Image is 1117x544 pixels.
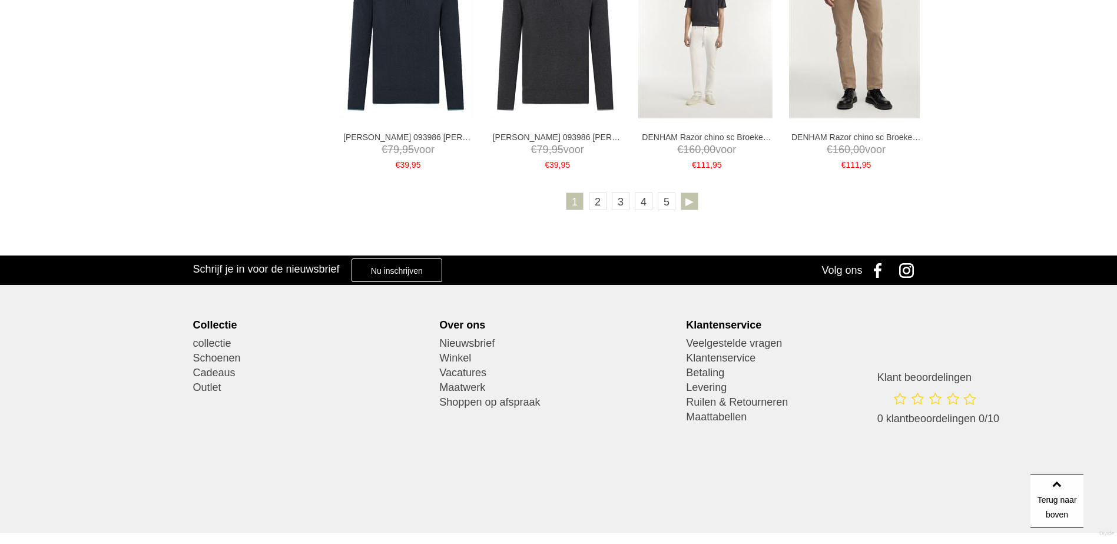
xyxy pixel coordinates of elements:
span: 00 [853,144,865,155]
a: Klant beoordelingen 0 klantbeoordelingen 0/10 [877,371,999,437]
h3: Klant beoordelingen [877,371,999,384]
span: , [701,144,704,155]
span: 95 [561,160,570,170]
span: voor [343,142,473,157]
span: 79 [387,144,399,155]
a: Nieuwsbrief [439,336,677,351]
a: collectie [193,336,430,351]
div: Volg ons [821,256,862,285]
a: [PERSON_NAME] 093986 [PERSON_NAME] [343,132,473,142]
span: 79 [537,144,549,155]
a: 5 [658,193,675,210]
span: 160 [683,144,701,155]
a: [PERSON_NAME] 093986 [PERSON_NAME] [493,132,622,142]
span: € [545,160,549,170]
span: , [409,160,412,170]
a: Veelgestelde vragen [686,336,924,351]
span: , [850,144,853,155]
a: 4 [635,193,652,210]
span: € [841,160,846,170]
div: Collectie [193,319,430,331]
span: 95 [402,144,414,155]
span: 160 [833,144,850,155]
a: Shoppen op afspraak [439,395,677,410]
a: Winkel [439,351,677,366]
a: Instagram [895,256,924,285]
a: Terug naar boven [1030,475,1083,528]
a: Schoenen [193,351,430,366]
div: Over ons [439,319,677,331]
span: , [710,160,712,170]
span: voor [791,142,921,157]
a: Outlet [193,380,430,395]
span: , [549,144,552,155]
a: Divide [1099,526,1114,541]
span: € [692,160,697,170]
span: 95 [412,160,421,170]
a: Betaling [686,366,924,380]
a: Levering [686,380,924,395]
span: € [677,144,683,155]
a: 2 [589,193,606,210]
span: € [531,144,537,155]
span: 111 [697,160,710,170]
span: , [860,160,862,170]
a: DENHAM Razor chino sc Broeken en Pantalons [791,132,921,142]
span: voor [493,142,622,157]
span: voor [642,142,771,157]
span: 0 klantbeoordelingen 0/10 [877,413,999,424]
span: , [399,144,402,155]
span: € [396,160,400,170]
a: 3 [612,193,629,210]
a: 1 [566,193,584,210]
a: Maattabellen [686,410,924,424]
a: Nu inschrijven [352,258,442,282]
span: € [382,144,387,155]
a: DENHAM Razor chino sc Broeken en Pantalons [642,132,771,142]
a: Klantenservice [686,351,924,366]
span: 95 [712,160,722,170]
a: Vacatures [439,366,677,380]
span: € [827,144,833,155]
a: Ruilen & Retourneren [686,395,924,410]
span: , [559,160,561,170]
h3: Schrijf je in voor de nieuwsbrief [193,263,339,276]
span: 39 [549,160,559,170]
div: Klantenservice [686,319,924,331]
span: 111 [846,160,859,170]
a: Maatwerk [439,380,677,395]
a: Cadeaus [193,366,430,380]
a: Facebook [866,256,895,285]
span: 39 [400,160,409,170]
span: 95 [552,144,564,155]
span: 00 [704,144,715,155]
span: 95 [862,160,871,170]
